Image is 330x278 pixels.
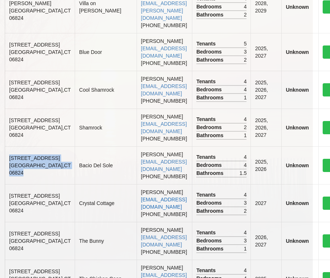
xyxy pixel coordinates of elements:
[9,8,71,21] span: [GEOGRAPHIC_DATA] , CT 06824
[196,169,225,177] span: Bathrooms
[244,191,247,198] span: 4
[286,200,309,206] b: Unknown
[244,48,247,55] span: 3
[244,124,247,131] span: 2
[251,33,281,71] td: 2025, 2027
[141,159,187,172] a: [EMAIL_ADDRESS][DOMAIN_NAME]
[244,161,247,169] span: 4
[286,49,309,55] b: Unknown
[75,184,137,222] td: Crystal Cottage
[244,132,247,139] span: 1
[196,207,225,215] span: Bathrooms
[244,56,247,63] span: 2
[196,116,218,123] span: Tenants
[196,40,218,47] span: Tenants
[244,94,247,101] span: 1
[286,238,309,244] b: Unknown
[244,3,247,10] span: 4
[137,184,192,222] td: [PERSON_NAME] [PHONE_NUMBER]
[196,94,225,101] span: Bathrooms
[196,124,223,131] span: Bedrooms
[244,153,247,161] span: 4
[196,11,225,18] span: Bathrooms
[244,229,247,236] span: 4
[196,237,223,244] span: Bedrooms
[251,146,281,184] td: 2025, 2026
[75,109,137,146] td: Shamrock
[137,146,192,184] td: [PERSON_NAME] [PHONE_NUMBER]
[9,238,71,251] span: [GEOGRAPHIC_DATA] , CT 06824
[9,162,71,176] span: [GEOGRAPHIC_DATA] , CT 06824
[244,237,247,244] span: 3
[244,207,247,215] span: 2
[75,222,137,260] td: The Bunny
[9,193,60,199] span: [STREET_ADDRESS]
[196,86,223,93] span: Bedrooms
[196,132,225,139] span: Bathrooms
[9,200,71,213] span: [GEOGRAPHIC_DATA] , CT 06824
[9,42,60,48] span: [STREET_ADDRESS]
[244,116,247,123] span: 4
[9,49,71,62] span: [GEOGRAPHIC_DATA] , CT 06824
[251,184,281,222] td: 2027
[75,33,137,71] td: Blue Door
[244,11,247,18] span: 2
[9,80,60,85] span: [STREET_ADDRESS]
[141,234,187,248] a: [EMAIL_ADDRESS][DOMAIN_NAME]
[9,231,60,237] span: [STREET_ADDRESS]
[244,86,247,93] span: 4
[137,109,192,146] td: [PERSON_NAME] [PHONE_NUMBER]
[244,40,247,47] span: 5
[9,87,71,100] span: [GEOGRAPHIC_DATA] , CT 06824
[196,199,223,206] span: Bedrooms
[244,267,247,274] span: 4
[286,87,309,93] b: Unknown
[196,161,223,169] span: Bedrooms
[137,33,192,71] td: [PERSON_NAME] [PHONE_NUMBER]
[251,222,281,260] td: 2026, 2027
[141,121,187,134] a: [EMAIL_ADDRESS][DOMAIN_NAME]
[196,191,218,198] span: Tenants
[244,78,247,85] span: 4
[9,268,60,274] span: [STREET_ADDRESS]
[244,199,247,206] span: 3
[137,222,192,260] td: [PERSON_NAME] [PHONE_NUMBER]
[196,56,225,63] span: Bathrooms
[251,71,281,109] td: 2025, 2026, 2027
[196,153,218,161] span: Tenants
[196,267,218,274] span: Tenants
[75,146,137,184] td: Bacio Del Sole
[196,3,223,10] span: Bedrooms
[286,162,309,168] b: Unknown
[251,109,281,146] td: 2025, 2026, 2027
[196,229,218,236] span: Tenants
[141,45,187,59] a: [EMAIL_ADDRESS][DOMAIN_NAME]
[75,71,137,109] td: Cool Shamrock
[286,4,309,10] b: Unknown
[286,125,309,131] b: Unknown
[240,169,246,177] span: 1.5
[137,71,192,109] td: [PERSON_NAME] [PHONE_NUMBER]
[141,83,187,96] a: [EMAIL_ADDRESS][DOMAIN_NAME]
[9,155,60,161] span: [STREET_ADDRESS]
[9,125,71,138] span: [GEOGRAPHIC_DATA] , CT 06824
[244,245,247,252] span: 1
[196,78,218,85] span: Tenants
[196,48,223,55] span: Bedrooms
[141,197,187,210] a: [EMAIL_ADDRESS][DOMAIN_NAME]
[9,117,60,123] span: [STREET_ADDRESS]
[196,245,225,252] span: Bathrooms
